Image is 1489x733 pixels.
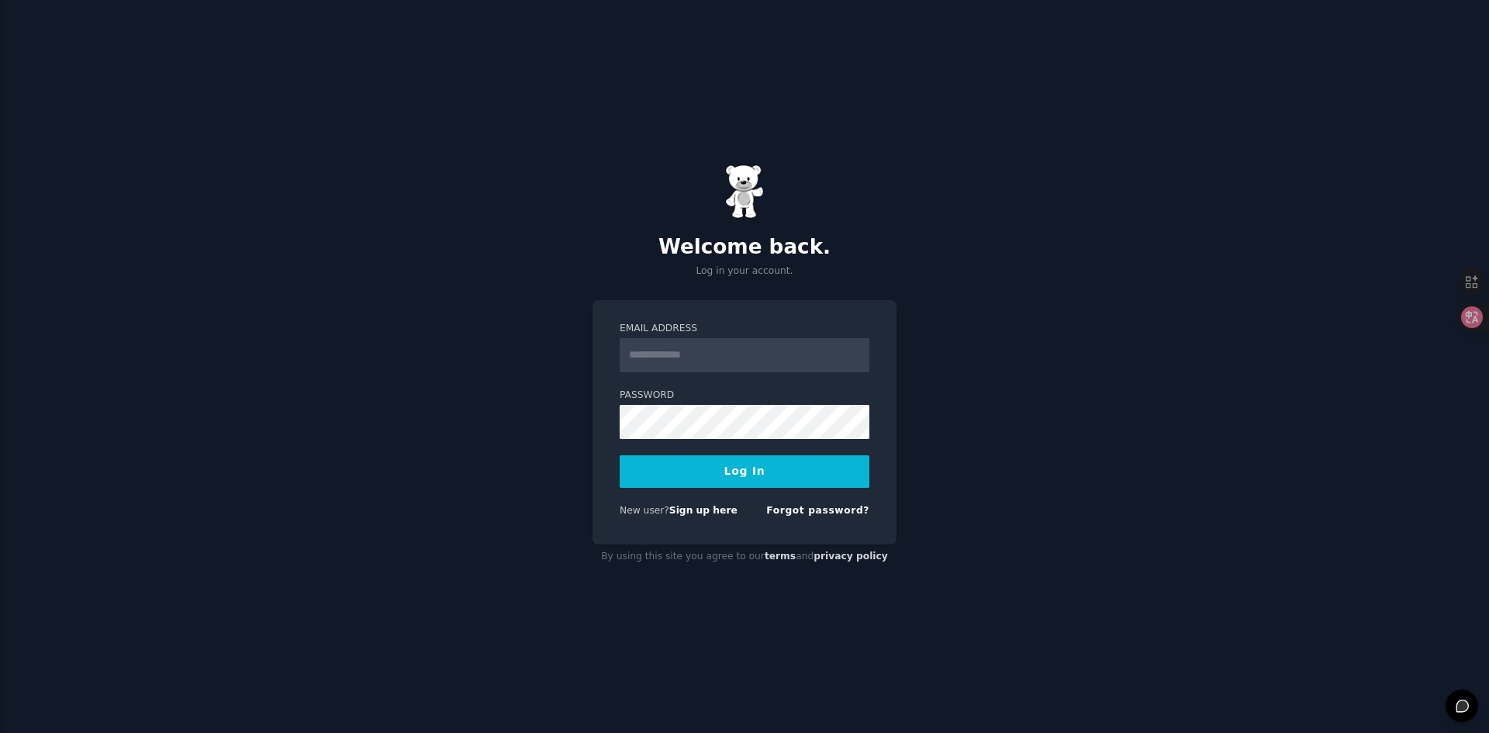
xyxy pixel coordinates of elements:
span: New user? [620,505,669,516]
a: privacy policy [814,551,888,562]
img: Gummy Bear [725,164,764,219]
button: Log In [620,455,869,488]
div: By using this site you agree to our and [592,545,897,569]
label: Password [620,389,869,403]
a: terms [765,551,796,562]
a: Forgot password? [766,505,869,516]
h2: Welcome back. [592,235,897,260]
label: Email Address [620,322,869,336]
p: Log in your account. [592,265,897,278]
a: Sign up here [669,505,738,516]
